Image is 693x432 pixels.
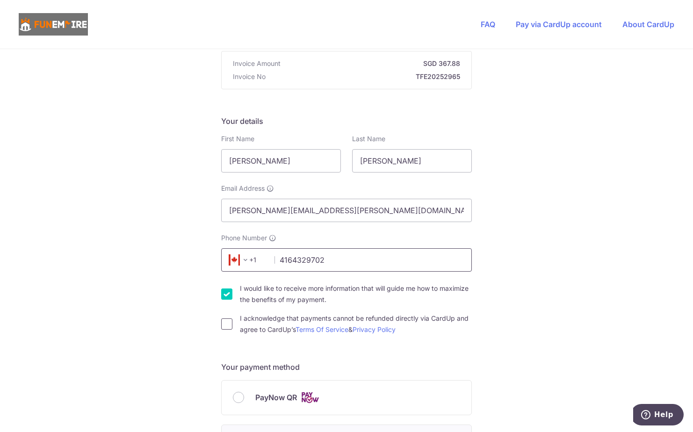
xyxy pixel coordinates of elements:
a: FAQ [481,20,495,29]
span: +1 [226,254,268,266]
input: Email address [221,199,472,222]
label: I would like to receive more information that will guide me how to maximize the benefits of my pa... [240,283,472,305]
span: Invoice No [233,72,266,81]
iframe: Opens a widget where you can find more information [633,404,684,427]
strong: TFE20252965 [269,72,460,81]
span: Email Address [221,184,265,193]
div: PayNow QR Cards logo [233,392,460,403]
span: +1 [229,254,251,266]
img: Cards logo [301,392,319,403]
label: First Name [221,134,254,144]
input: Last name [352,149,472,173]
h5: Your payment method [221,361,472,373]
a: Terms Of Service [296,325,348,333]
span: Invoice Amount [233,59,281,68]
span: PayNow QR [255,392,297,403]
a: About CardUp [622,20,674,29]
a: Pay via CardUp account [516,20,602,29]
input: First name [221,149,341,173]
label: I acknowledge that payments cannot be refunded directly via CardUp and agree to CardUp’s & [240,313,472,335]
h5: Your details [221,115,472,127]
span: Phone Number [221,233,267,243]
a: Privacy Policy [353,325,396,333]
strong: SGD 367.88 [284,59,460,68]
label: Last Name [352,134,385,144]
